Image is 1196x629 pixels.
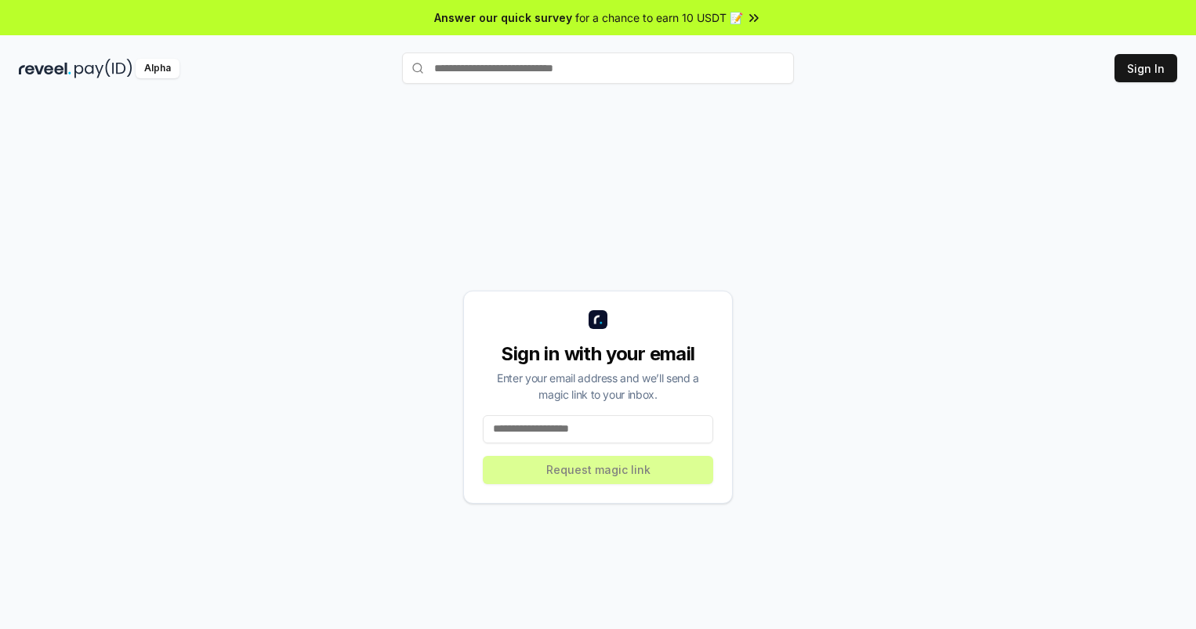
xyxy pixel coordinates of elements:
img: pay_id [74,59,132,78]
div: Sign in with your email [483,342,713,367]
button: Sign In [1114,54,1177,82]
span: for a chance to earn 10 USDT 📝 [575,9,743,26]
div: Enter your email address and we’ll send a magic link to your inbox. [483,370,713,403]
img: reveel_dark [19,59,71,78]
div: Alpha [136,59,179,78]
img: logo_small [589,310,607,329]
span: Answer our quick survey [434,9,572,26]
